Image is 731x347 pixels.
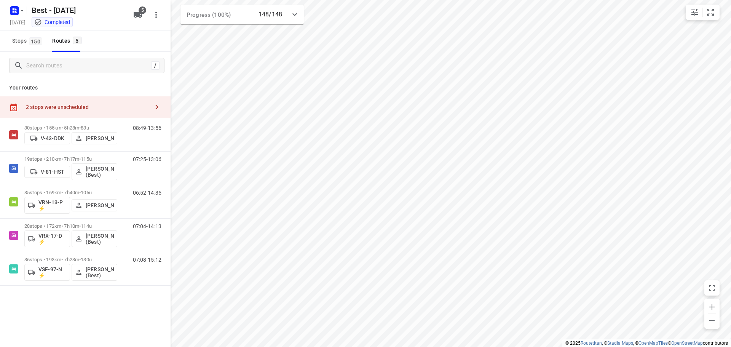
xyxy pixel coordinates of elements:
p: [PERSON_NAME] [86,135,114,141]
p: 28 stops • 172km • 7h10m [24,223,117,229]
p: [PERSON_NAME] (Best) [86,233,114,245]
li: © 2025 , © , © © contributors [565,341,728,346]
p: [PERSON_NAME] [86,202,114,208]
button: [PERSON_NAME] (Best) [72,163,117,180]
button: V-43-DDK [24,132,70,144]
span: 105u [81,190,92,195]
p: VSF-97-N ⚡ [38,266,67,278]
button: [PERSON_NAME] (Best) [72,264,117,281]
div: This project completed. You cannot make any changes to it. [34,18,70,26]
button: [PERSON_NAME] [72,132,117,144]
span: 130u [81,257,92,262]
span: • [79,223,81,229]
p: 06:52-14:35 [133,190,161,196]
span: 83u [81,125,89,131]
p: 35 stops • 169km • 7h40m [24,190,117,195]
span: 114u [81,223,92,229]
span: Progress (100%) [187,11,231,18]
span: 5 [139,6,146,14]
button: 5 [130,7,145,22]
p: V-81-HST [41,169,64,175]
a: OpenMapTiles [638,341,668,346]
p: 07:04-14:13 [133,223,161,229]
p: 08:49-13:56 [133,125,161,131]
p: 07:08-15:12 [133,257,161,263]
a: OpenStreetMap [671,341,703,346]
button: [PERSON_NAME] [72,199,117,211]
button: VRN-13-P ⚡ [24,197,70,214]
p: 07:25-13:06 [133,156,161,162]
p: 30 stops • 155km • 5h28m [24,125,117,131]
span: 5 [73,37,82,44]
p: V-43-DDK [41,135,64,141]
p: [PERSON_NAME] (Best) [86,166,114,178]
div: small contained button group [686,5,720,20]
span: • [79,156,81,162]
button: VRX-17-D ⚡ [24,230,70,247]
span: • [79,257,81,262]
p: Your routes [9,84,161,92]
span: Stops [12,36,45,46]
p: [PERSON_NAME] (Best) [86,266,114,278]
p: 148/148 [259,10,282,19]
input: Search routes [26,60,151,72]
div: Routes [52,36,84,46]
p: VRX-17-D ⚡ [38,233,67,245]
p: 19 stops • 210km • 7h17m [24,156,117,162]
button: More [148,7,164,22]
a: Routetitan [581,341,602,346]
div: 2 stops were unscheduled [26,104,149,110]
button: Fit zoom [703,5,718,20]
div: / [151,61,160,70]
button: Map settings [687,5,702,20]
span: • [79,125,81,131]
button: [PERSON_NAME] (Best) [72,230,117,247]
span: 150 [29,37,42,45]
span: 115u [81,156,92,162]
button: VSF-97-N ⚡ [24,264,70,281]
a: Stadia Maps [607,341,633,346]
p: 36 stops • 193km • 7h23m [24,257,117,262]
p: VRN-13-P ⚡ [38,199,67,211]
span: • [79,190,81,195]
button: V-81-HST [24,166,70,178]
div: Progress (100%)148/148 [180,5,304,24]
